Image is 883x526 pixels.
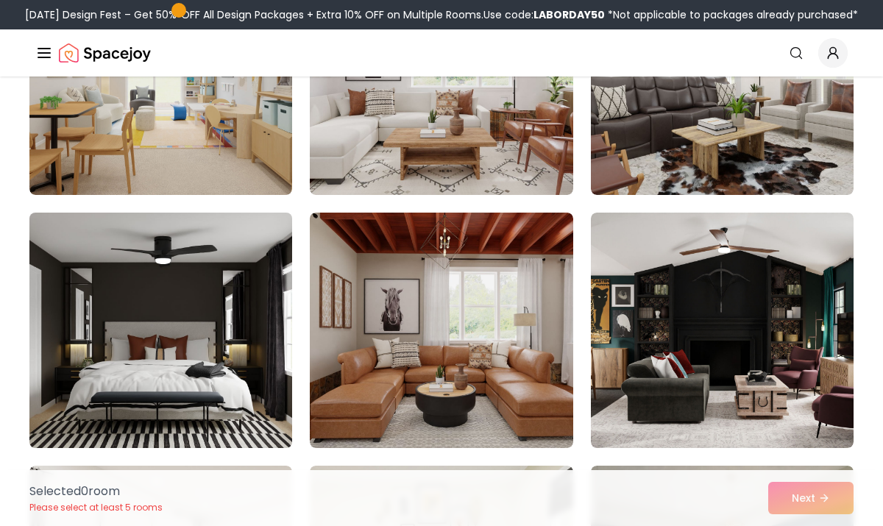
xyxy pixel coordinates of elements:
[29,483,163,500] p: Selected 0 room
[29,502,163,513] p: Please select at least 5 rooms
[59,38,151,68] img: Spacejoy Logo
[483,7,605,22] span: Use code:
[533,7,605,22] b: LABORDAY50
[591,213,854,448] img: Room room-9
[59,38,151,68] a: Spacejoy
[605,7,858,22] span: *Not applicable to packages already purchased*
[23,207,299,454] img: Room room-7
[310,213,572,448] img: Room room-8
[25,7,858,22] div: [DATE] Design Fest – Get 50% OFF All Design Packages + Extra 10% OFF on Multiple Rooms.
[35,29,848,77] nav: Global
